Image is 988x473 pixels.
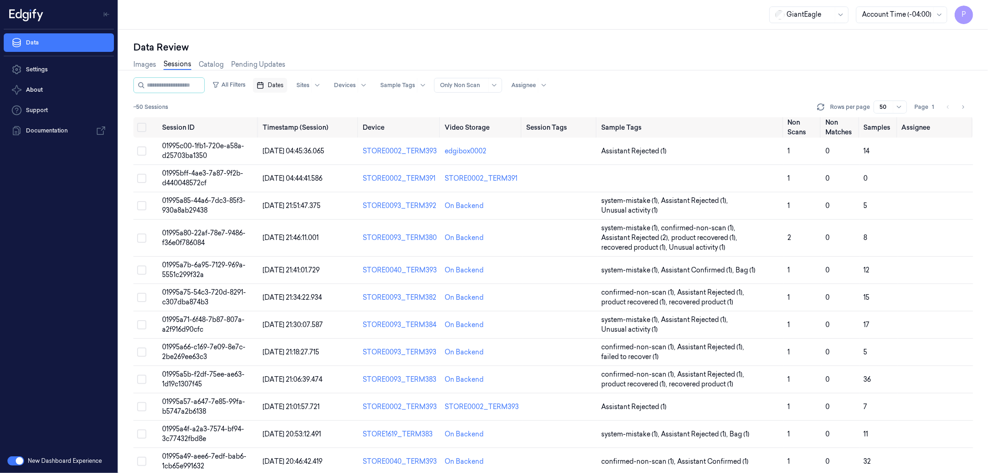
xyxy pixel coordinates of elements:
span: 1 [932,103,934,111]
div: STORE0040_TERM393 [363,265,437,275]
span: 1 [788,266,790,274]
span: [DATE] 21:41:01.729 [263,266,320,274]
button: Dates [253,78,287,93]
div: STORE0093_TERM392 [363,201,437,211]
span: 0 [825,293,830,302]
span: Unusual activity (1) [601,325,658,334]
div: STORE0002_TERM393 [363,402,437,412]
div: STORE0093_TERM382 [363,293,437,303]
th: Non Matches [822,117,860,138]
span: [DATE] 20:46:42.419 [263,457,322,466]
span: Assistant Confirmed (1) [677,457,749,467]
th: Session ID [158,117,259,138]
span: Unusual activity (1) [669,243,725,252]
button: All Filters [208,77,249,92]
p: Rows per page [830,103,870,111]
span: Unusual activity (1) [601,206,658,215]
span: Assistant Rejected (1) [601,402,667,412]
span: product recovered (1) , [601,297,669,307]
span: 1 [788,403,790,411]
div: STORE0093_TERM384 [363,320,437,330]
span: 1 [788,348,790,356]
span: 1 [788,457,790,466]
span: [DATE] 21:01:57.721 [263,403,320,411]
div: STORE0002_TERM391 [445,174,517,183]
span: 0 [825,375,830,384]
button: Select row [137,429,146,439]
div: On Backend [445,429,484,439]
div: STORE0093_TERM380 [363,233,437,243]
th: Sample Tags [598,117,784,138]
span: 11 [864,430,868,438]
a: Catalog [199,60,224,69]
span: [DATE] 21:51:47.375 [263,202,321,210]
span: 0 [825,174,830,183]
span: 0 [825,403,830,411]
span: 7 [864,403,868,411]
span: 01995a75-54c3-720d-8291-c307dba874b3 [162,288,246,306]
div: STORE0093_TERM393 [363,347,437,357]
span: recovered product (1) [669,297,733,307]
th: Samples [860,117,898,138]
span: Assistant Rejected (1) , [677,370,746,379]
span: 01995bff-4ae3-7a87-9f2b-d440048572cf [162,169,243,187]
span: 01995a49-aee6-7edf-bab6-1cb65e991632 [162,452,246,470]
span: Assistant Rejected (1) [601,146,667,156]
span: 0 [825,266,830,274]
div: On Backend [445,320,484,330]
span: 12 [864,266,870,274]
span: 2 [788,233,792,242]
span: recovered product (1) , [601,243,669,252]
a: Sessions [164,59,191,70]
button: Select row [137,320,146,329]
span: 1 [788,174,790,183]
button: P [955,6,973,24]
button: About [4,81,114,99]
span: confirmed-non-scan (1) , [601,457,677,467]
span: 14 [864,147,870,155]
span: Dates [268,81,283,89]
span: recovered product (1) [669,379,733,389]
span: confirmed-non-scan (1) , [601,370,677,379]
th: Timestamp (Session) [259,117,359,138]
button: Select row [137,201,146,210]
button: Select row [137,375,146,384]
span: 0 [825,457,830,466]
div: On Backend [445,293,484,303]
button: Select all [137,123,146,132]
span: 01995a71-6f48-7b87-807a-a2f916d90cfc [162,315,245,334]
span: 0 [825,430,830,438]
span: Assistant Rejected (1) , [661,429,730,439]
span: 1 [788,375,790,384]
a: Data [4,33,114,52]
a: Support [4,101,114,120]
span: 32 [864,457,871,466]
th: Device [359,117,441,138]
span: 8 [864,233,868,242]
span: 0 [864,174,868,183]
th: Session Tags [522,117,598,138]
span: Page [914,103,928,111]
span: failed to recover (1) [601,352,659,362]
button: Go to next page [957,101,969,114]
div: On Backend [445,265,484,275]
span: [DATE] 21:34:22.934 [263,293,322,302]
span: [DATE] 04:45:36.065 [263,147,324,155]
a: Pending Updates [231,60,285,69]
span: [DATE] 04:44:41.586 [263,174,322,183]
span: Assistant Rejected (1) , [677,342,746,352]
span: 01995a5b-f2df-75ee-ae63-1d19c1307f45 [162,370,245,388]
span: [DATE] 20:53:12.491 [263,430,321,438]
span: 5 [864,348,868,356]
span: 01995a80-22af-78e7-9486-f36e0f786084 [162,229,245,247]
span: 36 [864,375,871,384]
span: product recovered (1) , [671,233,739,243]
span: 1 [788,321,790,329]
span: Bag (1) [736,265,755,275]
span: 01995c00-1fb1-720e-a58a-d25703ba1350 [162,142,244,160]
span: 1 [788,430,790,438]
span: 0 [825,202,830,210]
span: [DATE] 21:06:39.474 [263,375,322,384]
div: On Backend [445,347,484,357]
span: confirmed-non-scan (1) , [661,223,737,233]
